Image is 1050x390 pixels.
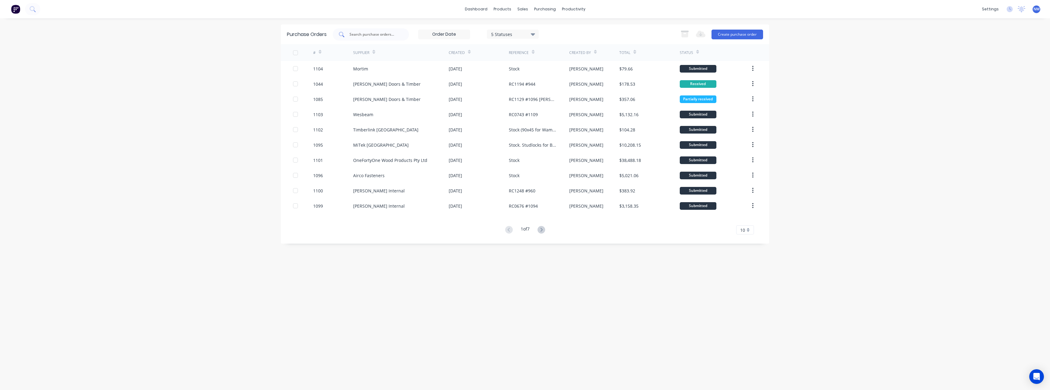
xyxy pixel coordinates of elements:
div: [DATE] [449,66,462,72]
div: Stock. Studlocks for Ben & [PERSON_NAME] RC1194 [509,142,557,148]
div: 1044 [313,81,323,87]
div: [DATE] [449,203,462,209]
div: [DATE] [449,142,462,148]
div: Reference [509,50,529,55]
div: 1101 [313,157,323,163]
div: [DATE] [449,111,462,118]
div: [DATE] [449,81,462,87]
div: productivity [559,5,588,14]
div: products [491,5,514,14]
div: [PERSON_NAME] [569,96,603,102]
div: $357.06 [619,96,635,102]
div: Open Intercom Messenger [1029,369,1044,384]
a: dashboard [462,5,491,14]
div: $10,208.15 [619,142,641,148]
div: $5,021.06 [619,172,639,179]
div: $79.66 [619,66,633,72]
span: 10 [740,227,745,233]
div: 5 Statuses [491,31,535,37]
div: Submitted [680,202,716,210]
div: Airco Fasteners [353,172,385,179]
div: RC1248 #960 [509,188,535,194]
div: [PERSON_NAME] [569,188,603,194]
div: [DATE] [449,127,462,133]
div: Submitted [680,187,716,195]
div: [PERSON_NAME] Internal [353,188,405,194]
div: OneFortyOne Wood Products Pty Ltd [353,157,427,163]
div: [DATE] [449,96,462,102]
div: [PERSON_NAME] [569,81,603,87]
div: [PERSON_NAME] Doors & Timber [353,96,421,102]
div: RC0743 #1109 [509,111,538,118]
span: NW [1034,6,1040,12]
div: Submitted [680,156,716,164]
div: 1 of 7 [521,226,530,234]
div: [PERSON_NAME] [569,66,603,72]
div: Received [680,80,716,88]
div: Submitted [680,111,716,118]
div: Purchase Orders [287,31,327,38]
div: Stock [509,172,520,179]
input: Search purchase orders... [349,31,400,38]
div: Submitted [680,65,716,73]
div: Wesbeam [353,111,373,118]
div: 1100 [313,188,323,194]
div: Total [619,50,630,55]
div: [DATE] [449,188,462,194]
div: $38,488.18 [619,157,641,163]
div: MiTek [GEOGRAPHIC_DATA] [353,142,409,148]
div: [PERSON_NAME] Internal [353,203,405,209]
div: $5,132.16 [619,111,639,118]
div: 1095 [313,142,323,148]
div: Submitted [680,126,716,134]
div: [PERSON_NAME] [569,157,603,163]
div: RC1129 #1096 [PERSON_NAME] on arrival [509,96,557,102]
div: $383.92 [619,188,635,194]
div: # [313,50,316,55]
div: 1085 [313,96,323,102]
div: Stock [509,66,520,72]
div: [DATE] [449,172,462,179]
div: Created By [569,50,591,55]
button: Create purchase order [711,30,763,39]
div: [PERSON_NAME] [569,172,603,179]
div: Status [680,50,693,55]
div: RC1194 #944 [509,81,535,87]
input: Order Date [418,30,470,39]
div: 1096 [313,172,323,179]
div: [PERSON_NAME] [569,111,603,118]
img: Factory [11,5,20,14]
div: [PERSON_NAME] [569,203,603,209]
div: RC0676 #1094 [509,203,538,209]
div: [PERSON_NAME] Doors & Timber [353,81,421,87]
div: 1102 [313,127,323,133]
div: Stock (90x45 for Wami Kata) [509,127,557,133]
div: purchasing [531,5,559,14]
div: Submitted [680,141,716,149]
div: Supplier [353,50,369,55]
div: 1104 [313,66,323,72]
div: 1103 [313,111,323,118]
div: Mortim [353,66,368,72]
div: $104.28 [619,127,635,133]
div: $178.53 [619,81,635,87]
div: settings [979,5,1002,14]
div: $3,158.35 [619,203,639,209]
div: [DATE] [449,157,462,163]
div: [PERSON_NAME] [569,142,603,148]
div: Stock [509,157,520,163]
div: Timberlink [GEOGRAPHIC_DATA] [353,127,418,133]
div: [PERSON_NAME] [569,127,603,133]
div: 1099 [313,203,323,209]
div: Submitted [680,172,716,179]
div: Partially received [680,95,716,103]
div: sales [514,5,531,14]
div: Created [449,50,465,55]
